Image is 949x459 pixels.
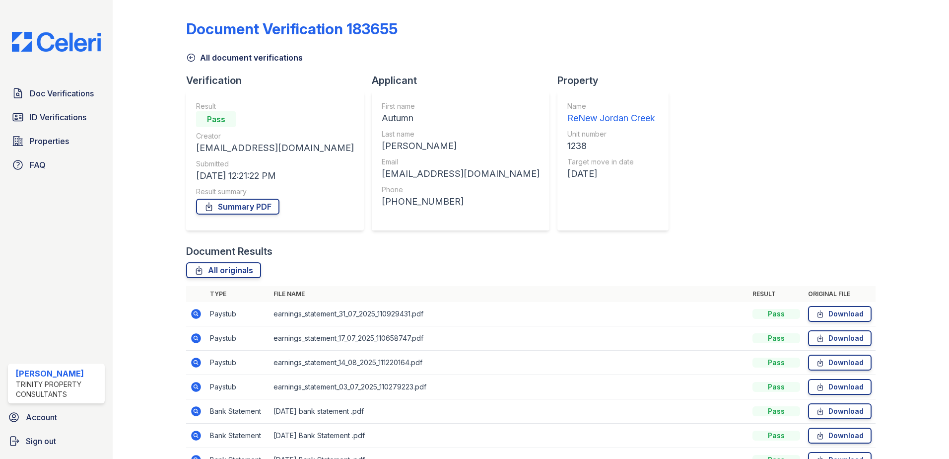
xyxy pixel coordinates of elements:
span: Sign out [26,435,56,447]
a: Download [808,379,872,395]
span: ID Verifications [30,111,86,123]
div: Document Results [186,244,272,258]
td: Bank Statement [206,424,270,448]
span: Properties [30,135,69,147]
a: Doc Verifications [8,83,105,103]
td: [DATE] bank statement .pdf [270,399,748,424]
td: Paystub [206,302,270,326]
td: earnings_statement_03_07_2025_110279223.pdf [270,375,748,399]
div: [EMAIL_ADDRESS][DOMAIN_NAME] [382,167,540,181]
a: Download [808,306,872,322]
div: Submitted [196,159,354,169]
div: Last name [382,129,540,139]
div: Pass [752,358,800,368]
div: Pass [752,406,800,416]
a: Properties [8,131,105,151]
td: Bank Statement [206,399,270,424]
div: [EMAIL_ADDRESS][DOMAIN_NAME] [196,141,354,155]
td: Paystub [206,375,270,399]
div: [PERSON_NAME] [16,368,101,380]
img: CE_Logo_Blue-a8612792a0a2168367f1c8372b55b34899dd931a85d93a1a3d3e32e68fde9ad4.png [4,32,109,52]
a: Download [808,355,872,371]
div: Applicant [372,74,557,87]
div: First name [382,101,540,111]
div: Target move in date [567,157,655,167]
div: Email [382,157,540,167]
div: Name [567,101,655,111]
div: Unit number [567,129,655,139]
div: [PERSON_NAME] [382,139,540,153]
a: Download [808,403,872,419]
span: FAQ [30,159,46,171]
th: Type [206,286,270,302]
a: Sign out [4,431,109,451]
div: Verification [186,74,372,87]
div: Trinity Property Consultants [16,380,101,399]
a: Name ReNew Jordan Creek [567,101,655,125]
div: Pass [752,431,800,441]
div: Autumn [382,111,540,125]
span: Doc Verifications [30,87,94,99]
a: All originals [186,262,261,278]
div: Property [557,74,677,87]
a: Download [808,428,872,444]
td: earnings_statement_17_07_2025_110658747.pdf [270,326,748,351]
div: [DATE] 12:21:22 PM [196,169,354,183]
div: Document Verification 183655 [186,20,398,38]
div: [DATE] [567,167,655,181]
div: [PHONE_NUMBER] [382,195,540,209]
a: All document verifications [186,52,303,64]
td: [DATE] Bank Statement .pdf [270,424,748,448]
div: 1238 [567,139,655,153]
a: Account [4,407,109,427]
div: Pass [752,333,800,343]
div: Result [196,101,354,111]
div: Result summary [196,187,354,197]
th: Result [748,286,804,302]
span: Account [26,411,57,423]
a: FAQ [8,155,105,175]
a: Summary PDF [196,199,279,215]
div: Pass [752,382,800,392]
div: Pass [196,111,236,127]
a: Download [808,330,872,346]
div: Creator [196,131,354,141]
div: ReNew Jordan Creek [567,111,655,125]
a: ID Verifications [8,107,105,127]
th: File name [270,286,748,302]
td: earnings_statement_31_07_2025_110929431.pdf [270,302,748,326]
div: Pass [752,309,800,319]
div: Phone [382,185,540,195]
th: Original file [804,286,876,302]
td: earnings_statement_14_08_2025_111220164.pdf [270,351,748,375]
td: Paystub [206,326,270,351]
td: Paystub [206,351,270,375]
